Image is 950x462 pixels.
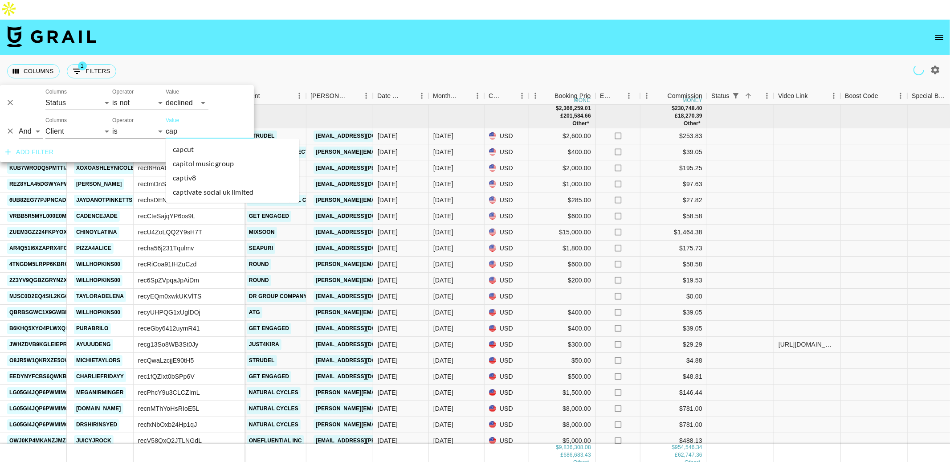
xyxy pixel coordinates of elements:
[314,163,459,174] a: [EMAIL_ADDRESS][PERSON_NAME][DOMAIN_NAME]
[314,435,459,446] a: [EMAIL_ADDRESS][PERSON_NAME][DOMAIN_NAME]
[7,211,80,222] a: vrbB5r5mYl000e0m9IpT
[7,419,84,430] a: lg05Gi4jqP6pWMImqwCj
[378,404,398,413] div: 12/5/2025
[138,372,195,381] div: rec1fQZIxt0bSPp6V
[485,369,529,385] div: USD
[640,241,707,257] div: $175.73
[314,371,413,382] a: [EMAIL_ADDRESS][DOMAIN_NAME]
[74,275,122,286] a: willhopkins00
[529,321,596,337] div: $400.00
[485,385,529,401] div: USD
[640,321,707,337] div: $39.05
[845,87,878,105] div: Boost Code
[378,276,398,285] div: 21/5/2025
[378,372,398,381] div: 22/5/2025
[74,355,122,366] a: michietaylors
[247,435,304,446] a: OneFluential Inc
[640,225,707,241] div: $1,464.38
[247,227,277,238] a: mixsoon
[529,273,596,289] div: $200.00
[7,64,60,78] button: Select columns
[485,209,529,225] div: USD
[138,324,200,333] div: receGby6412uymR41
[415,89,428,102] button: Menu
[314,243,413,254] a: [EMAIL_ADDRESS][DOMAIN_NAME]
[485,241,529,257] div: USD
[485,225,529,241] div: USD
[529,241,596,257] div: $1,800.00
[640,273,707,289] div: $19.53
[314,403,505,414] a: [PERSON_NAME][EMAIL_ADDRESS][PERSON_NAME][DOMAIN_NAME]
[827,89,840,102] button: Menu
[112,88,134,96] label: Operator
[529,225,596,241] div: $15,000.00
[529,433,596,449] div: $5,000.00
[403,90,415,102] button: Sort
[7,243,81,254] a: ar4Q51i6xZapRX4FO1kr
[529,401,596,417] div: $8,000.00
[138,340,199,349] div: recg13So8WB3St0Jy
[74,227,119,238] a: chinoylatina
[529,305,596,321] div: $400.00
[675,112,678,120] div: £
[640,433,707,449] div: $488.13
[378,180,398,188] div: 23/5/2025
[314,211,413,222] a: [EMAIL_ADDRESS][DOMAIN_NAME]
[7,163,85,174] a: kUB7WRODQ5PMTTIJn4lH
[7,307,90,318] a: QbRBsgwc1x9gwBF2RpcQ
[471,89,484,102] button: Menu
[559,105,591,112] div: 2,366,259.01
[559,444,591,451] div: 9,836,308.08
[485,305,529,321] div: USD
[239,87,306,105] div: Client
[640,160,707,176] div: $195.25
[74,371,126,382] a: charliefridayy
[529,192,596,209] div: $285.00
[4,125,17,138] button: Delete
[314,291,413,302] a: [EMAIL_ADDRESS][DOMAIN_NAME]
[247,291,459,302] a: DR Group Company Limited ([PERSON_NAME] Ring [GEOGRAPHIC_DATA])
[378,436,398,445] div: 7/5/2025
[74,179,124,190] a: [PERSON_NAME]
[314,131,413,142] a: [EMAIL_ADDRESS][DOMAIN_NAME]
[684,120,701,127] span: € 90.01
[682,98,702,103] div: money
[74,259,122,270] a: willhopkins00
[247,355,277,366] a: Strudel
[78,61,87,70] span: 1
[640,192,707,209] div: $27.82
[74,435,114,446] a: juicyjrock
[314,227,413,238] a: [EMAIL_ADDRESS][DOMAIN_NAME]
[45,88,67,96] label: Columns
[595,87,640,105] div: Expenses: Remove Commission?
[74,339,113,350] a: ayuuudeng
[433,372,453,381] div: May '25
[247,259,271,270] a: Round
[2,144,57,160] button: Add filter
[378,244,398,253] div: 13/5/2025
[912,87,948,105] div: Special Booking Type
[378,212,398,221] div: 14/5/2025
[7,387,84,398] a: lg05Gi4jqP6pWMImqwCj
[640,128,707,144] div: $253.83
[166,185,299,199] li: captivate social uk limited
[138,244,194,253] div: recha56j231Tqulmv
[247,339,281,350] a: Just4kira
[555,87,594,105] div: Booking Price
[672,444,675,451] div: $
[640,305,707,321] div: $39.05
[138,180,201,188] div: rectmDnSEN5xk3HXe
[45,117,67,124] label: Columns
[310,87,347,105] div: [PERSON_NAME]
[556,444,559,451] div: $
[247,323,291,334] a: Get Engaged
[433,87,458,105] div: Month Due
[675,105,702,112] div: 230,748.40
[515,89,529,102] button: Menu
[485,401,529,417] div: USD
[675,452,678,459] div: £
[378,340,398,349] div: 8/5/2025
[314,355,413,366] a: [EMAIL_ADDRESS][DOMAIN_NAME]
[485,176,529,192] div: USD
[894,89,907,102] button: Menu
